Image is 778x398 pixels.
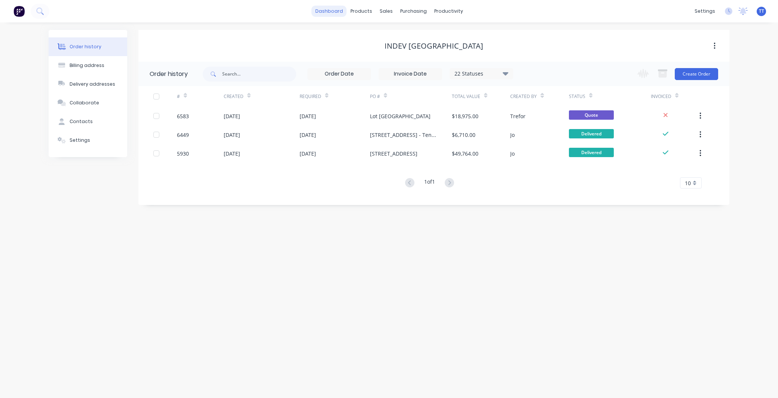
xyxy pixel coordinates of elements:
[224,150,240,157] div: [DATE]
[510,131,515,139] div: Jo
[222,67,296,82] input: Search...
[510,112,526,120] div: Trefor
[347,6,376,17] div: products
[651,86,698,107] div: Invoiced
[569,93,585,100] div: Status
[370,86,452,107] div: PO #
[300,112,316,120] div: [DATE]
[70,43,101,50] div: Order history
[177,112,189,120] div: 6583
[224,112,240,120] div: [DATE]
[452,93,480,100] div: Total Value
[300,131,316,139] div: [DATE]
[452,86,510,107] div: Total Value
[675,68,718,80] button: Create Order
[370,112,431,120] div: Lot [GEOGRAPHIC_DATA]
[70,137,90,144] div: Settings
[691,6,719,17] div: settings
[300,150,316,157] div: [DATE]
[685,179,691,187] span: 10
[370,131,437,139] div: [STREET_ADDRESS] - Tenant
[431,6,467,17] div: productivity
[49,112,127,131] button: Contacts
[177,150,189,157] div: 5930
[510,93,537,100] div: Created By
[49,37,127,56] button: Order history
[450,70,513,78] div: 22 Statuses
[370,93,380,100] div: PO #
[569,148,614,157] span: Delivered
[312,6,347,17] a: dashboard
[300,86,370,107] div: Required
[177,86,224,107] div: #
[376,6,396,17] div: sales
[70,62,104,69] div: Billing address
[452,150,478,157] div: $49,764.00
[569,110,614,120] span: Quote
[300,93,321,100] div: Required
[308,68,371,80] input: Order Date
[70,118,93,125] div: Contacts
[370,150,417,157] div: [STREET_ADDRESS]
[150,70,188,79] div: Order history
[651,93,671,100] div: Invoiced
[569,129,614,138] span: Delivered
[70,81,115,88] div: Delivery addresses
[49,131,127,150] button: Settings
[224,86,300,107] div: Created
[13,6,25,17] img: Factory
[385,42,483,50] div: INDEV [GEOGRAPHIC_DATA]
[49,75,127,94] button: Delivery addresses
[452,112,478,120] div: $18,975.00
[177,131,189,139] div: 6449
[510,86,569,107] div: Created By
[759,8,764,15] span: TT
[379,68,442,80] input: Invoice Date
[49,56,127,75] button: Billing address
[224,131,240,139] div: [DATE]
[177,93,180,100] div: #
[49,94,127,112] button: Collaborate
[70,99,99,106] div: Collaborate
[510,150,515,157] div: Jo
[424,178,435,189] div: 1 of 1
[569,86,651,107] div: Status
[224,93,243,100] div: Created
[452,131,475,139] div: $6,710.00
[396,6,431,17] div: purchasing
